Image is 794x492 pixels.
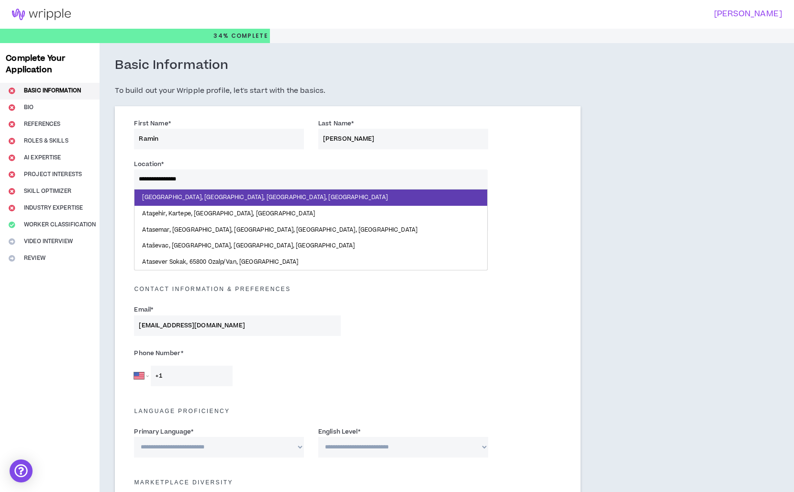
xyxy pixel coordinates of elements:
[134,190,487,206] div: [GEOGRAPHIC_DATA], [GEOGRAPHIC_DATA], [GEOGRAPHIC_DATA], [GEOGRAPHIC_DATA]
[134,346,340,361] label: Phone Number
[134,302,153,317] label: Email
[213,29,268,43] p: 34%
[134,206,487,222] div: Ataşehir, Kartepe, [GEOGRAPHIC_DATA], [GEOGRAPHIC_DATA]
[229,32,268,40] span: Complete
[115,57,228,74] h3: Basic Information
[134,129,304,149] input: First Name
[127,479,569,486] h5: Marketplace Diversity
[318,424,360,439] label: English Level
[134,315,340,336] input: Enter Email
[318,116,354,131] label: Last Name
[318,129,488,149] input: Last Name
[115,85,581,97] h5: To build out your Wripple profile, let's start with the basics.
[134,157,164,172] label: Location
[134,424,193,439] label: Primary Language
[127,408,569,414] h5: Language Proficiency
[134,222,487,238] div: Atasemar, [GEOGRAPHIC_DATA], [GEOGRAPHIC_DATA], [GEOGRAPHIC_DATA], [GEOGRAPHIC_DATA]
[134,254,487,270] div: Atasever Sokak, 65800 Özalp/Van, [GEOGRAPHIC_DATA]
[134,238,487,254] div: Ataševac, [GEOGRAPHIC_DATA], [GEOGRAPHIC_DATA], [GEOGRAPHIC_DATA]
[391,10,782,19] h3: [PERSON_NAME]
[10,459,33,482] div: Open Intercom Messenger
[127,286,569,292] h5: Contact Information & preferences
[134,116,170,131] label: First Name
[2,53,98,76] h3: Complete Your Application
